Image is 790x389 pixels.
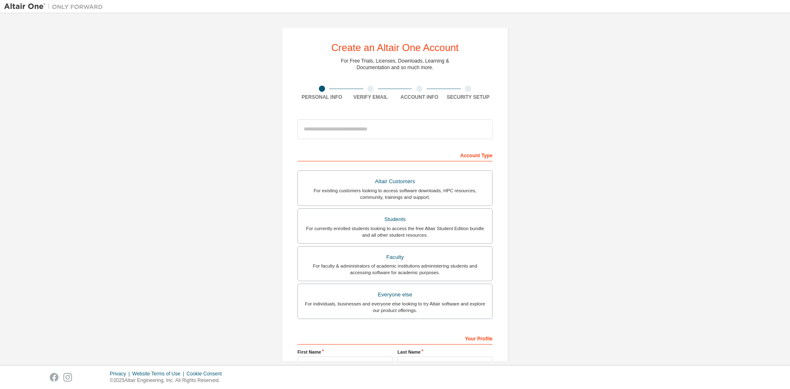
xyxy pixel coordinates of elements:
div: For individuals, businesses and everyone else looking to try Altair software and explore our prod... [303,300,487,314]
img: Altair One [4,2,107,11]
div: Your Profile [297,331,493,345]
div: Verify Email [346,94,395,100]
div: For currently enrolled students looking to access the free Altair Student Edition bundle and all ... [303,225,487,238]
label: First Name [297,349,393,355]
div: Altair Customers [303,176,487,187]
div: Students [303,214,487,225]
div: Cookie Consent [186,370,226,377]
img: facebook.svg [50,373,58,382]
p: © 2025 Altair Engineering, Inc. All Rights Reserved. [110,377,227,384]
div: Account Type [297,148,493,161]
div: Account Info [395,94,444,100]
div: For existing customers looking to access software downloads, HPC resources, community, trainings ... [303,187,487,200]
div: Personal Info [297,94,346,100]
div: Faculty [303,252,487,263]
div: For Free Trials, Licenses, Downloads, Learning & Documentation and so much more. [341,58,449,71]
div: Privacy [110,370,132,377]
div: For faculty & administrators of academic institutions administering students and accessing softwa... [303,263,487,276]
div: Website Terms of Use [132,370,186,377]
div: Security Setup [444,94,493,100]
div: Create an Altair One Account [331,43,459,53]
img: instagram.svg [63,373,72,382]
label: Last Name [397,349,493,355]
div: Everyone else [303,289,487,300]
